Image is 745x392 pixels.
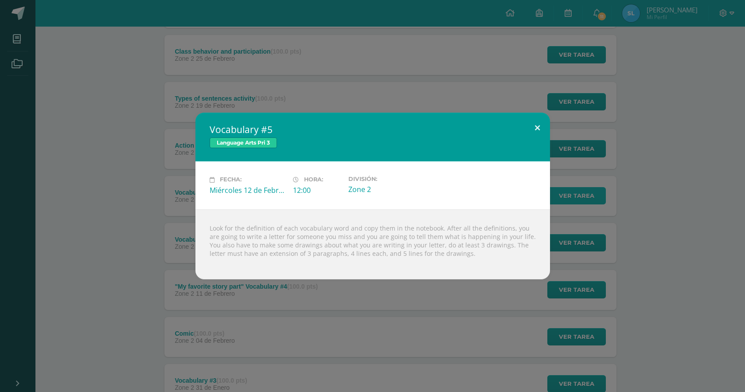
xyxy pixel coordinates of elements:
[304,176,323,183] span: Hora:
[348,184,425,194] div: Zone 2
[210,137,277,148] span: Language Arts Pri 3
[195,209,550,279] div: Look for the definition of each vocabulary word and copy them in the notebook. After all the defi...
[220,176,242,183] span: Fecha:
[210,123,536,136] h2: Vocabulary #5
[210,185,286,195] div: Miércoles 12 de Febrero
[348,176,425,182] label: División:
[525,113,550,143] button: Close (Esc)
[293,185,341,195] div: 12:00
